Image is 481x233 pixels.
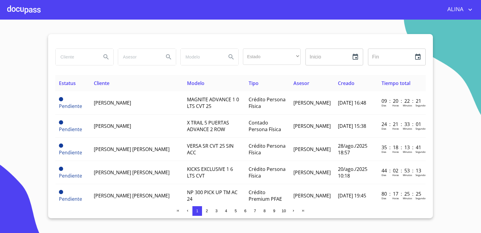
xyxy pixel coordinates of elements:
p: 80 : 17 : 25 : 25 [381,190,422,197]
span: Pendiente [59,196,82,202]
span: [PERSON_NAME] [293,192,331,199]
button: 1 [192,206,202,216]
span: Pendiente [59,172,82,179]
span: Crédito Persona Física [249,143,286,156]
p: Segundos [415,173,427,177]
span: 4 [225,209,227,213]
span: VERSA SR CVT 25 SIN ACC [187,143,234,156]
span: [PERSON_NAME] [293,169,331,176]
span: Estatus [59,80,76,87]
span: Pendiente [59,167,63,171]
p: Minutos [403,104,412,107]
span: Pendiente [59,103,82,109]
span: [PERSON_NAME] [PERSON_NAME] [94,169,170,176]
input: search [181,49,222,65]
span: [PERSON_NAME] [94,99,131,106]
p: Minutos [403,197,412,200]
span: Crédito Persona Física [249,166,286,179]
span: ALINA [443,5,467,14]
p: Segundos [415,127,427,130]
p: Minutos [403,173,412,177]
span: Pendiente [59,120,63,124]
span: 6 [244,209,246,213]
p: Segundos [415,197,427,200]
button: 8 [260,206,269,216]
span: Cliente [94,80,109,87]
span: 10 [282,209,286,213]
button: Search [99,50,113,64]
span: Pendiente [59,143,63,148]
span: [DATE] 15:38 [338,123,366,129]
button: Search [161,50,176,64]
span: Pendiente [59,190,63,194]
span: [DATE] 19:45 [338,192,366,199]
p: Segundos [415,104,427,107]
span: 20/ago./2025 10:18 [338,166,367,179]
span: 2 [206,209,208,213]
p: Horas [392,197,399,200]
button: 4 [221,206,231,216]
button: 7 [250,206,260,216]
span: 7 [254,209,256,213]
button: 6 [240,206,250,216]
span: Pendiente [59,126,82,133]
button: 10 [279,206,289,216]
span: KICKS EXCLUSIVE 1 6 LTS CVT [187,166,233,179]
span: 28/ago./2025 18:57 [338,143,367,156]
p: Horas [392,150,399,153]
p: Horas [392,173,399,177]
span: [PERSON_NAME] [PERSON_NAME] [94,192,170,199]
span: Asesor [293,80,309,87]
input: search [56,49,97,65]
span: NP 300 PICK UP TM AC 24 [187,189,237,202]
p: 44 : 02 : 53 : 13 [381,167,422,174]
p: Horas [392,127,399,130]
span: [PERSON_NAME] [293,123,331,129]
input: search [118,49,159,65]
p: Dias [381,127,386,130]
span: [PERSON_NAME] [293,99,331,106]
span: X TRAIL 5 PUERTAS ADVANCE 2 ROW [187,119,229,133]
p: 35 : 18 : 13 : 41 [381,144,422,151]
button: 5 [231,206,240,216]
p: Dias [381,150,386,153]
span: 9 [273,209,275,213]
span: Pendiente [59,149,82,156]
span: 3 [215,209,217,213]
p: Dias [381,197,386,200]
button: Search [224,50,238,64]
span: Tipo [249,80,259,87]
p: Minutos [403,150,412,153]
span: Creado [338,80,354,87]
span: [DATE] 16:48 [338,99,366,106]
span: 5 [234,209,237,213]
button: 9 [269,206,279,216]
p: 09 : 20 : 22 : 21 [381,98,422,104]
button: 2 [202,206,212,216]
button: 3 [212,206,221,216]
span: MAGNITE ADVANCE 1 0 LTS CVT 25 [187,96,239,109]
div: ​ [243,49,301,65]
p: Horas [392,104,399,107]
span: Modelo [187,80,204,87]
p: Segundos [415,150,427,153]
p: Dias [381,173,386,177]
span: Pendiente [59,97,63,101]
span: [PERSON_NAME] [293,146,331,153]
span: 1 [196,209,198,213]
p: 24 : 21 : 33 : 01 [381,121,422,128]
p: Minutos [403,127,412,130]
span: Crédito Premium PFAE [249,189,282,202]
span: Crédito Persona Física [249,96,286,109]
span: Contado Persona Física [249,119,281,133]
span: [PERSON_NAME] [PERSON_NAME] [94,146,170,153]
span: [PERSON_NAME] [94,123,131,129]
span: Tiempo total [381,80,410,87]
p: Dias [381,104,386,107]
button: account of current user [443,5,474,14]
span: 8 [263,209,265,213]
